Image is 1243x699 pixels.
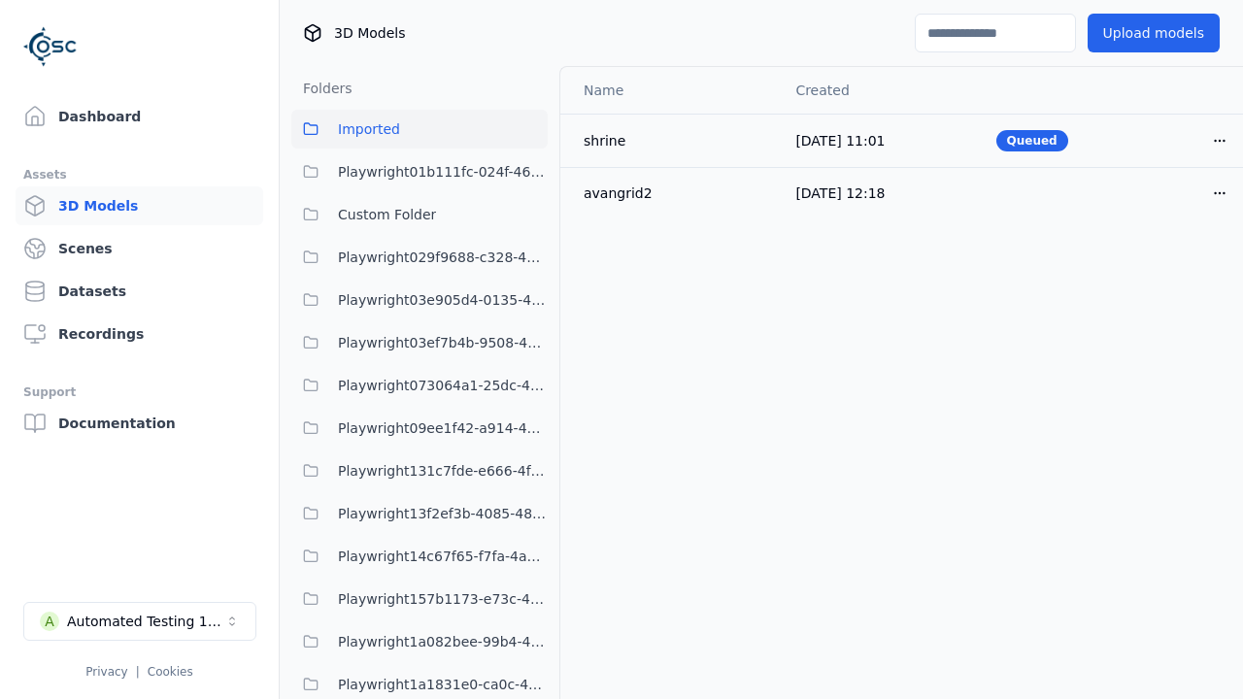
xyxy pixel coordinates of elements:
[148,665,193,679] a: Cookies
[338,246,548,269] span: Playwright029f9688-c328-482d-9c42-3b0c529f8514
[23,602,256,641] button: Select a workspace
[338,331,548,354] span: Playwright03ef7b4b-9508-47f0-8afd-5e0ec78663fc
[996,130,1068,151] div: Queued
[338,630,548,653] span: Playwright1a082bee-99b4-4375-8133-1395ef4c0af5
[291,580,548,618] button: Playwright157b1173-e73c-4808-a1ac-12e2e4cec217
[16,315,263,353] a: Recordings
[85,665,127,679] a: Privacy
[16,186,263,225] a: 3D Models
[338,416,548,440] span: Playwright09ee1f42-a914-43b3-abf1-e7ca57cf5f96
[16,97,263,136] a: Dashboard
[23,19,78,74] img: Logo
[291,494,548,533] button: Playwright13f2ef3b-4085-48b8-a429-2a4839ebbf05
[338,459,548,483] span: Playwright131c7fde-e666-4f3e-be7e-075966dc97bc
[67,612,224,631] div: Automated Testing 1 - Playwright
[338,203,436,226] span: Custom Folder
[291,409,548,448] button: Playwright09ee1f42-a914-43b3-abf1-e7ca57cf5f96
[291,110,548,149] button: Imported
[23,163,255,186] div: Assets
[560,67,780,114] th: Name
[291,366,548,405] button: Playwright073064a1-25dc-42be-bd5d-9b023c0ea8dd
[338,288,548,312] span: Playwright03e905d4-0135-4922-94e2-0c56aa41bf04
[338,117,400,141] span: Imported
[291,537,548,576] button: Playwright14c67f65-f7fa-4a69-9dce-fa9a259dcaa1
[291,79,353,98] h3: Folders
[334,23,405,43] span: 3D Models
[291,451,548,490] button: Playwright131c7fde-e666-4f3e-be7e-075966dc97bc
[291,281,548,319] button: Playwright03e905d4-0135-4922-94e2-0c56aa41bf04
[338,673,548,696] span: Playwright1a1831e0-ca0c-4e14-bc08-f87064ef1ded
[23,381,255,404] div: Support
[795,185,885,201] span: [DATE] 12:18
[338,587,548,611] span: Playwright157b1173-e73c-4808-a1ac-12e2e4cec217
[291,195,548,234] button: Custom Folder
[584,183,764,203] div: avangrid2
[338,374,548,397] span: Playwright073064a1-25dc-42be-bd5d-9b023c0ea8dd
[338,545,548,568] span: Playwright14c67f65-f7fa-4a69-9dce-fa9a259dcaa1
[780,67,980,114] th: Created
[291,622,548,661] button: Playwright1a082bee-99b4-4375-8133-1395ef4c0af5
[16,404,263,443] a: Documentation
[584,131,764,150] div: shrine
[40,612,59,631] div: A
[16,272,263,311] a: Datasets
[16,229,263,268] a: Scenes
[795,133,885,149] span: [DATE] 11:01
[338,160,548,183] span: Playwright01b111fc-024f-466d-9bae-c06bfb571c6d
[338,502,548,525] span: Playwright13f2ef3b-4085-48b8-a429-2a4839ebbf05
[1088,14,1220,52] button: Upload models
[291,152,548,191] button: Playwright01b111fc-024f-466d-9bae-c06bfb571c6d
[291,323,548,362] button: Playwright03ef7b4b-9508-47f0-8afd-5e0ec78663fc
[291,238,548,277] button: Playwright029f9688-c328-482d-9c42-3b0c529f8514
[136,665,140,679] span: |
